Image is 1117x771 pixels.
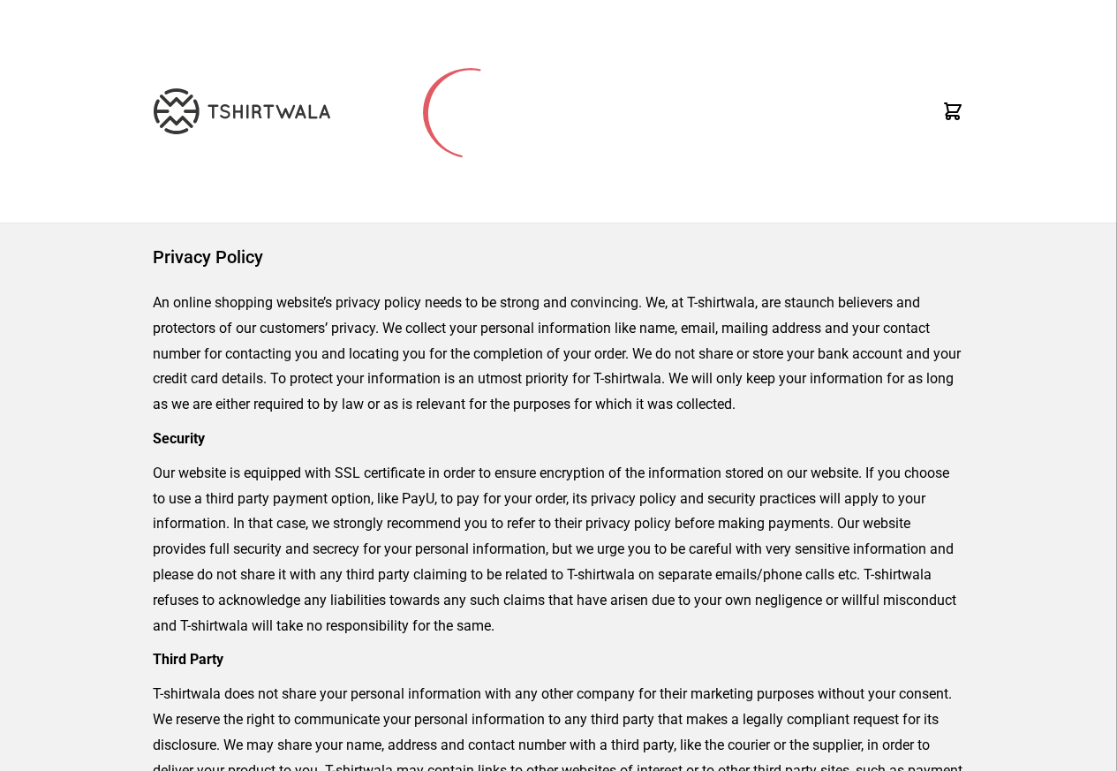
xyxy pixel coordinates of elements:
[153,461,964,639] p: Our website is equipped with SSL certificate in order to ensure encryption of the information sto...
[153,245,964,269] h1: Privacy Policy
[154,88,330,134] img: TW-LOGO-400-104.png
[153,651,223,668] strong: Third Party
[153,291,964,418] p: An online shopping website’s privacy policy needs to be strong and convincing. We, at T-shirtwala...
[153,430,205,447] strong: Security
